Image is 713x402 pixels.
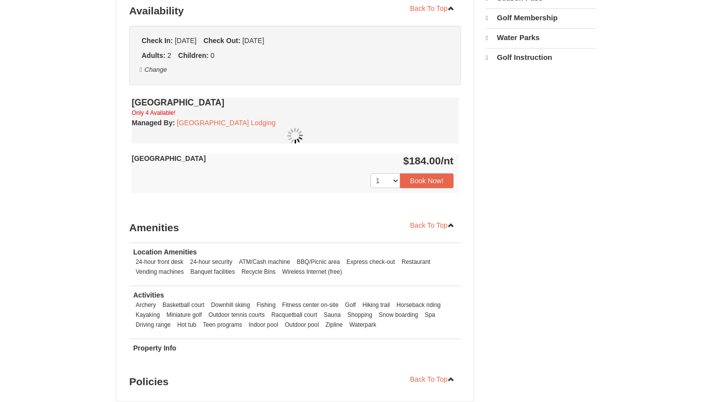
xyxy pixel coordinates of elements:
[280,300,341,310] li: Fitness center on-site
[394,300,443,310] li: Horseback riding
[403,155,454,166] strong: $184.00
[177,119,275,127] a: [GEOGRAPHIC_DATA] Lodging
[133,300,158,310] li: Archery
[287,128,303,144] img: wait.gif
[210,51,214,59] span: 0
[486,8,596,27] a: Golf Membership
[175,37,197,45] span: [DATE]
[404,1,461,16] a: Back To Top
[347,320,379,330] li: Waterpark
[164,310,204,320] li: Miniature golf
[142,51,165,59] strong: Adults:
[400,173,454,188] button: Book Now!
[133,320,173,330] li: Driving range
[323,320,345,330] li: Zipline
[132,98,458,107] h4: [GEOGRAPHIC_DATA]
[188,257,235,267] li: 24-hour security
[133,291,164,299] strong: Activities
[129,218,461,238] h3: Amenities
[142,37,173,45] strong: Check In:
[206,310,267,320] li: Outdoor tennis courts
[280,267,345,277] li: Wireless Internet (free)
[344,257,398,267] li: Express check-out
[178,51,208,59] strong: Children:
[422,310,438,320] li: Spa
[321,310,343,320] li: Sauna
[404,218,461,233] a: Back To Top
[404,372,461,387] a: Back To Top
[132,154,206,162] strong: [GEOGRAPHIC_DATA]
[201,320,245,330] li: Teen programs
[294,257,342,267] li: BBQ/Picnic area
[133,248,197,256] strong: Location Amenities
[208,300,253,310] li: Downhill skiing
[242,37,264,45] span: [DATE]
[343,300,358,310] li: Golf
[246,320,281,330] li: Indoor pool
[129,372,461,392] h3: Policies
[376,310,420,320] li: Snow boarding
[254,300,278,310] li: Fishing
[133,267,186,277] li: Vending machines
[129,1,461,21] h3: Availability
[360,300,393,310] li: Hiking trail
[399,257,433,267] li: Restaurant
[133,310,162,320] li: Kayaking
[345,310,375,320] li: Shopping
[441,155,454,166] span: /nt
[282,320,321,330] li: Outdoor pool
[139,64,167,75] button: Change
[269,310,320,320] li: Racquetball court
[132,109,175,116] small: Only 4 Available!
[167,51,171,59] span: 2
[486,48,596,67] a: Golf Instruction
[236,257,293,267] li: ATM/Cash machine
[133,257,186,267] li: 24-hour front desk
[132,119,175,127] strong: :
[133,344,176,352] strong: Property Info
[160,300,207,310] li: Basketball court
[486,28,596,47] a: Water Parks
[132,119,172,127] span: Managed By
[239,267,278,277] li: Recycle Bins
[188,267,238,277] li: Banquet facilities
[204,37,241,45] strong: Check Out:
[175,320,199,330] li: Hot tub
